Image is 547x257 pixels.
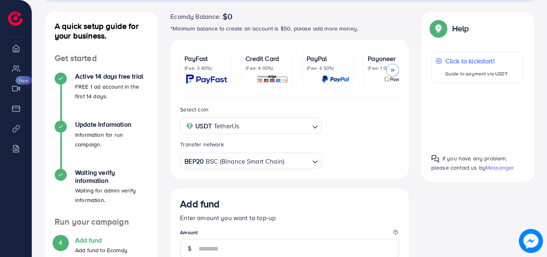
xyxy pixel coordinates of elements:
[45,53,158,63] h4: Get started
[445,69,508,79] p: Guide to payment via USDT
[75,130,148,149] p: Information for run campaign.
[45,121,158,169] li: Update Information
[170,12,221,21] span: Ecomdy Balance:
[445,56,508,66] p: Click to kickstart!
[519,229,543,253] img: image
[170,24,409,33] p: *Minimum balance to create an account is $50, please add more money.
[180,213,399,223] p: Enter amount you want to top-up
[246,54,288,63] p: Credit Card
[186,75,227,84] img: card
[431,155,439,163] img: Popup guide
[180,117,322,134] div: Search for option
[307,54,349,63] p: PayPal
[180,105,209,113] label: Select coin
[180,229,399,239] legend: Amount
[180,140,224,148] label: Transfer network
[368,65,410,71] p: (Fee: 1.00%)
[184,54,227,63] p: PayFast
[322,75,349,84] img: card
[59,238,62,247] span: 4
[452,24,469,33] p: Help
[75,73,148,80] h4: Active 14 days free trial
[246,65,288,71] p: (Fee: 4.00%)
[180,153,322,169] div: Search for option
[223,12,232,21] span: $0
[75,169,148,184] h4: Waiting verify information
[214,120,239,132] span: TetherUs
[45,73,158,121] li: Active 14 days free trial
[486,164,514,172] span: Messenger
[256,75,288,84] img: card
[186,123,193,130] img: coin
[184,65,227,71] p: (Fee: 3.60%)
[75,237,148,244] h4: Add fund
[384,75,410,84] img: card
[45,169,158,217] li: Waiting verify information
[368,54,410,63] p: Payoneer
[285,155,309,167] input: Search for option
[8,11,23,26] img: logo
[431,21,446,36] img: Popup guide
[180,198,219,210] h3: Add fund
[184,156,204,167] strong: BEP20
[45,21,158,40] h4: A quick setup guide for your business.
[242,120,309,132] input: Search for option
[75,121,148,128] h4: Update Information
[431,154,507,172] span: If you have any problem, please contact us by
[75,186,148,205] p: Waiting for admin verify information.
[307,65,349,71] p: (Fee: 4.50%)
[75,82,148,101] p: FREE 1 ad account in the first 14 days.
[195,120,212,132] strong: USDT
[45,217,158,227] h4: Run your campaign
[206,156,284,167] span: BSC (Binance Smart Chain)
